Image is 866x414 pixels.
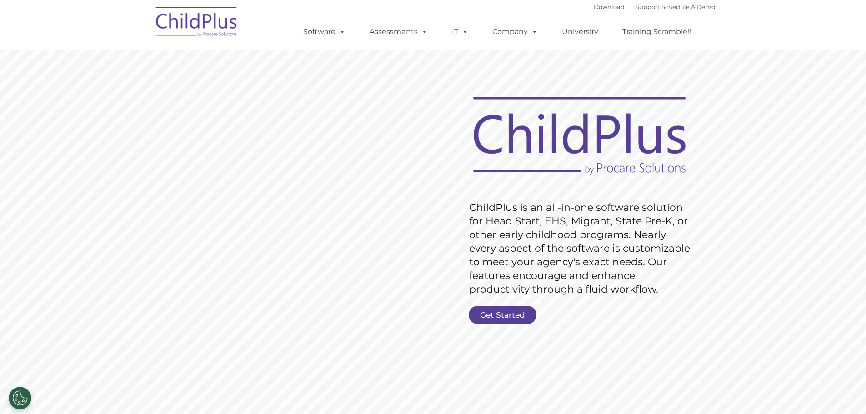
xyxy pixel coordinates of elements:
a: Support [636,3,660,10]
a: Assessments [360,23,437,41]
rs-layer: ChildPlus is an all-in-one software solution for Head Start, EHS, Migrant, State Pre-K, or other ... [469,201,695,296]
iframe: Chat Widget [717,316,866,414]
img: ChildPlus by Procare Solutions [151,0,242,46]
a: IT [443,23,477,41]
a: Get Started [469,306,536,324]
a: University [553,23,607,41]
a: Company [483,23,547,41]
a: Software [294,23,355,41]
button: Cookies Settings [9,387,31,409]
a: Schedule A Demo [661,3,715,10]
font: | [594,3,715,10]
a: Download [594,3,625,10]
a: Training Scramble!! [613,23,700,41]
